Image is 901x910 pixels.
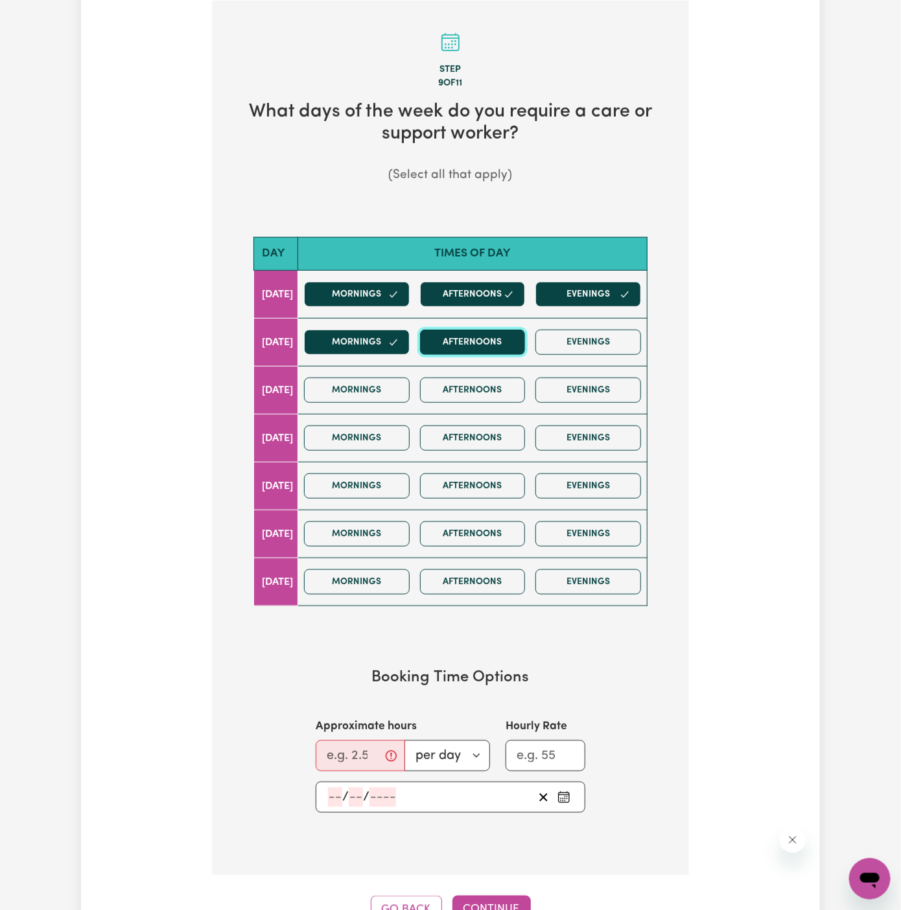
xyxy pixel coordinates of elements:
button: Mornings [304,569,410,595]
td: [DATE] [254,271,298,319]
input: e.g. 55 [506,740,585,771]
label: Hourly Rate [506,718,567,735]
p: (Select all that apply) [233,166,668,185]
button: Afternoons [420,521,526,547]
button: Mornings [304,330,410,355]
button: Afternoons [420,282,526,307]
td: [DATE] [254,510,298,558]
button: Afternoons [420,473,526,499]
button: Evenings [535,282,641,307]
button: Mornings [304,282,410,307]
span: Need any help? [8,9,78,19]
input: -- [349,788,363,807]
button: Clear start date [533,788,554,807]
button: Mornings [304,378,410,403]
button: Evenings [535,378,641,403]
button: Pick an approximate start date [554,788,574,807]
button: Mornings [304,426,410,451]
h3: Booking Time Options [253,668,648,687]
span: / [342,790,349,804]
button: Evenings [535,473,641,499]
th: Day [254,237,298,270]
div: Step [233,63,668,77]
button: Evenings [535,521,641,547]
input: -- [328,788,342,807]
button: Evenings [535,330,641,355]
button: Mornings [304,521,410,547]
iframe: Close message [780,827,806,853]
input: ---- [369,788,396,807]
iframe: Button to launch messaging window [849,858,891,900]
label: Approximate hours [316,718,417,735]
button: Mornings [304,473,410,499]
button: Afternoons [420,569,526,595]
button: Evenings [535,569,641,595]
td: [DATE] [254,319,298,367]
td: [DATE] [254,558,298,606]
button: Afternoons [420,330,526,355]
button: Afternoons [420,378,526,403]
input: e.g. 2.5 [316,740,405,771]
th: Times of day [298,237,648,270]
td: [DATE] [254,462,298,510]
td: [DATE] [254,367,298,415]
td: [DATE] [254,415,298,462]
span: / [363,790,369,804]
button: Evenings [535,426,641,451]
h2: What days of the week do you require a care or support worker? [233,101,668,146]
div: 9 of 11 [233,76,668,91]
button: Afternoons [420,426,526,451]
